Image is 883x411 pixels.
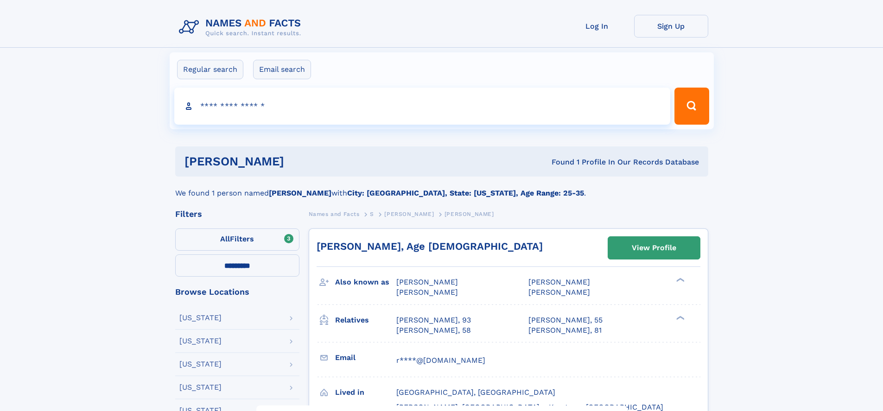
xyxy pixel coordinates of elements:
div: Found 1 Profile In Our Records Database [418,157,699,167]
div: Filters [175,210,299,218]
button: Search Button [674,88,709,125]
a: S [370,208,374,220]
span: [GEOGRAPHIC_DATA], [GEOGRAPHIC_DATA] [396,388,555,397]
span: [PERSON_NAME] [528,278,590,286]
a: [PERSON_NAME], 55 [528,315,603,325]
h3: Also known as [335,274,396,290]
div: ❯ [674,315,685,321]
img: Logo Names and Facts [175,15,309,40]
a: [PERSON_NAME] [384,208,434,220]
div: [US_STATE] [179,314,222,322]
b: City: [GEOGRAPHIC_DATA], State: [US_STATE], Age Range: 25-35 [347,189,584,197]
div: [US_STATE] [179,384,222,391]
div: View Profile [632,237,676,259]
span: [PERSON_NAME] [384,211,434,217]
span: [PERSON_NAME] [445,211,494,217]
a: [PERSON_NAME], 81 [528,325,602,335]
a: [PERSON_NAME], Age [DEMOGRAPHIC_DATA] [317,240,543,252]
a: [PERSON_NAME], 58 [396,325,471,335]
label: Email search [253,60,311,79]
span: All [220,234,230,243]
div: [US_STATE] [179,360,222,368]
input: search input [174,88,671,125]
div: We found 1 person named with . [175,177,708,199]
span: [PERSON_NAME] [396,288,458,297]
label: Regular search [177,60,243,79]
h1: [PERSON_NAME] [184,156,418,167]
a: View Profile [608,237,700,259]
a: Names and Facts [309,208,360,220]
label: Filters [175,228,299,251]
h3: Relatives [335,312,396,328]
b: [PERSON_NAME] [269,189,331,197]
h3: Lived in [335,385,396,400]
a: [PERSON_NAME], 93 [396,315,471,325]
div: Browse Locations [175,288,299,296]
h3: Email [335,350,396,366]
div: [US_STATE] [179,337,222,345]
a: Log In [560,15,634,38]
a: Sign Up [634,15,708,38]
span: [PERSON_NAME] [528,288,590,297]
span: [PERSON_NAME] [396,278,458,286]
span: S [370,211,374,217]
div: ❯ [674,277,685,283]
